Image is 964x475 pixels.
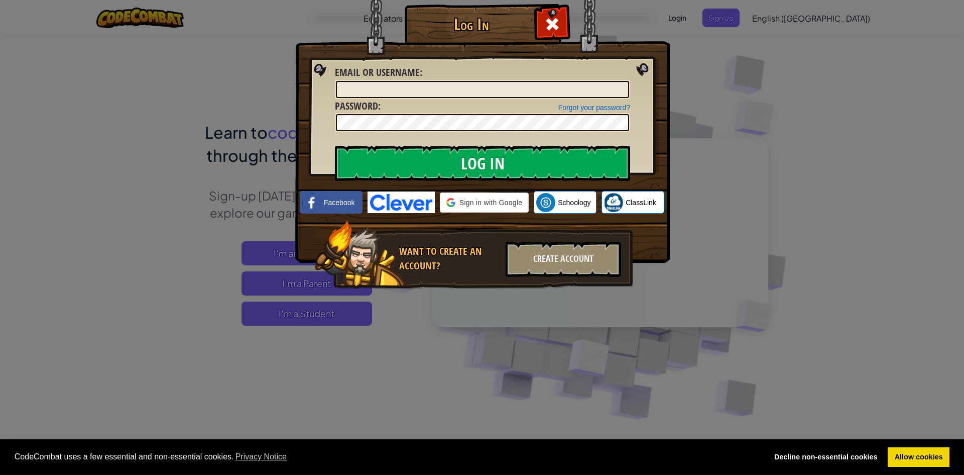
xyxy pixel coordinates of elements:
div: Want to create an account? [399,244,500,273]
div: Create Account [506,242,621,277]
img: facebook_small.png [302,193,321,212]
span: Email or Username [335,65,420,79]
span: Password [335,99,378,113]
a: learn more about cookies [234,449,289,464]
img: clever-logo-blue.png [368,192,435,213]
span: Facebook [324,198,354,208]
a: Forgot your password? [558,104,630,112]
span: Sign in with Google [459,198,522,208]
img: schoology.png [536,193,555,212]
input: Log In [335,146,630,181]
span: ClassLink [626,198,656,208]
span: CodeCombat uses a few essential and non-essential cookies. [15,449,760,464]
div: Sign in with Google [440,193,529,213]
a: allow cookies [888,447,949,467]
img: classlink-logo-small.png [604,193,623,212]
h1: Log In [407,16,535,33]
span: Schoology [558,198,590,208]
a: deny cookies [767,447,884,467]
label: : [335,99,381,114]
label: : [335,65,422,80]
